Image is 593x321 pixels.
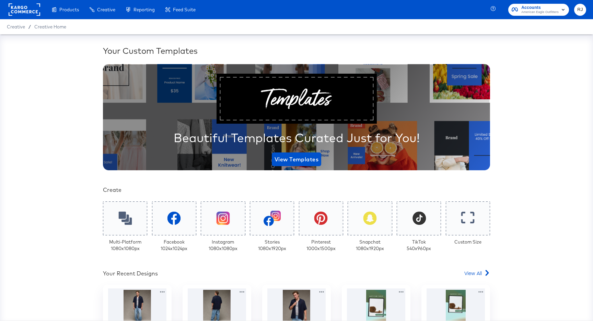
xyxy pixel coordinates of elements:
div: Snapchat 1080 x 1920 px [356,239,384,251]
div: Pinterest 1000 x 1500 px [306,239,336,251]
span: RJ [577,6,583,14]
span: View Templates [275,155,318,164]
span: Feed Suite [173,7,196,12]
a: Creative Home [34,24,66,29]
div: Facebook 1024 x 1024 px [161,239,187,251]
span: Products [59,7,79,12]
span: Creative [7,24,25,29]
div: Custom Size [454,239,481,245]
div: Create [103,186,490,194]
span: View All [464,270,482,276]
div: Your Recent Designs [103,270,158,277]
div: Stories 1080 x 1920 px [258,239,286,251]
span: Reporting [133,7,155,12]
span: Creative [97,7,115,12]
div: Instagram 1080 x 1080 px [209,239,237,251]
div: Your Custom Templates [103,45,490,57]
a: View All [464,270,490,280]
div: Multi-Platform 1080 x 1080 px [109,239,141,251]
span: / [25,24,34,29]
span: American Eagle Outfitters [521,10,559,15]
div: Beautiful Templates Curated Just for You! [174,129,420,146]
button: AccountsAmerican Eagle Outfitters [508,4,569,16]
span: Accounts [521,4,559,11]
button: RJ [574,4,586,16]
button: View Templates [272,152,321,166]
div: TikTok 540 x 960 px [407,239,431,251]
